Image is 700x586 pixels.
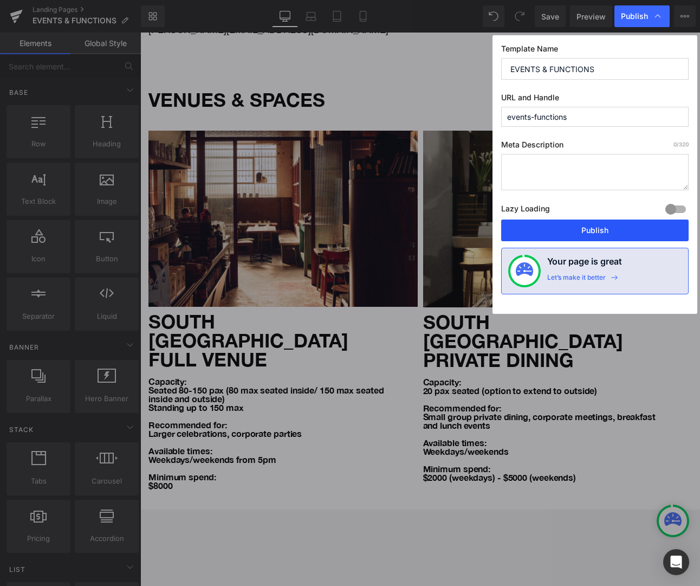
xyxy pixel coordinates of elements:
img: onboarding-status.svg [516,262,533,280]
p: Recommended for: Larger celebrations, corporate parties [8,379,250,405]
label: Meta Description [501,140,689,154]
p: Available times: Weekdays/weekends from 5pm [8,405,250,432]
h1: VENUES & SPACES [8,53,552,82]
h1: SOUTH [GEOGRAPHIC_DATA] PRIVATE DINING [283,280,552,337]
p: Available times: Weekdays/weekends [283,406,525,423]
span: /320 [673,141,689,147]
p: Recommended for: Small group private dining, corporate meetings, breakfast and lunch events [283,371,525,397]
span: Publish [621,11,648,21]
button: Publish [501,220,689,241]
div: Open Intercom Messenger [663,549,689,575]
div: Let’s make it better [547,273,606,287]
h1: SOUTH [GEOGRAPHIC_DATA] FULL VENUE [8,280,277,337]
p: Minimum spend: $2000 (weekdays) - $5000 (weekends) [283,432,525,449]
span: 0 [673,141,677,147]
label: Lazy Loading [501,202,550,220]
h4: Your page is great [547,255,622,273]
label: URL and Handle [501,93,689,107]
p: Capacity: 20 pax seated (option to extend to outside) [283,345,525,363]
p: Standing up to 150 max [8,371,250,379]
p: Capacity: Seated 80-150 pax (80 max seated inside/ 150 max seated inside and outside) [8,345,250,371]
label: Template Name [501,44,689,58]
p: Minimum spend: $8000 [8,432,250,458]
